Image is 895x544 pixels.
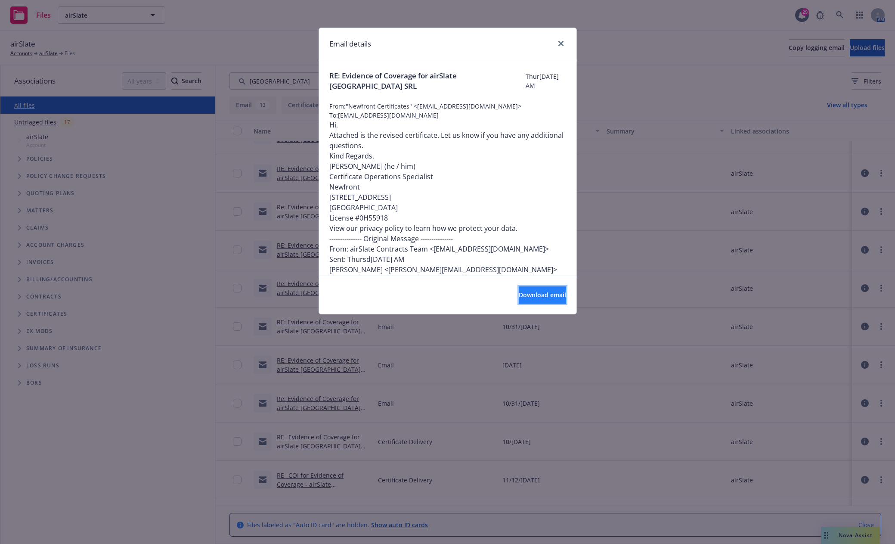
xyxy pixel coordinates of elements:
p: Kind Regards, [329,151,566,161]
p: Attached is the revised certificate. Let us know if you have any additional questions. [329,130,566,151]
p: [PERSON_NAME] (he / him) [329,161,566,171]
span: Download email [519,291,566,299]
h1: Email details [329,38,371,50]
a: [PERSON_NAME][EMAIL_ADDRESS][PERSON_NAME][DOMAIN_NAME] [329,275,557,295]
p: License #0H55918 [329,213,566,223]
span: To: [EMAIL_ADDRESS][DOMAIN_NAME] [329,111,566,120]
a: [PERSON_NAME][EMAIL_ADDRESS][DOMAIN_NAME] [388,265,553,274]
span: Thur[DATE] AM [526,72,566,90]
button: Download email [519,286,566,304]
p: Certificate Operations Specialist [329,171,566,182]
p: [GEOGRAPHIC_DATA] [329,202,566,213]
p: View our privacy policy to learn how we protect your data. [329,223,566,233]
p: Hi, [329,120,566,130]
p: --------------- Original Message --------------- [329,233,566,244]
span: RE: Evidence of Coverage for airSlate [GEOGRAPHIC_DATA] SRL [329,71,526,91]
p: [STREET_ADDRESS] [329,192,566,202]
p: From: airSlate Contracts Team < > Sent: Thursd[DATE] AM [PERSON_NAME] < > C[PERSON_NAME] < >; Tec... [329,244,566,326]
span: From: "Newfront Certificates" <[EMAIL_ADDRESS][DOMAIN_NAME]> [329,102,566,111]
a: close [556,38,566,49]
p: Newfront [329,182,566,192]
a: [EMAIL_ADDRESS][DOMAIN_NAME] [434,244,545,254]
